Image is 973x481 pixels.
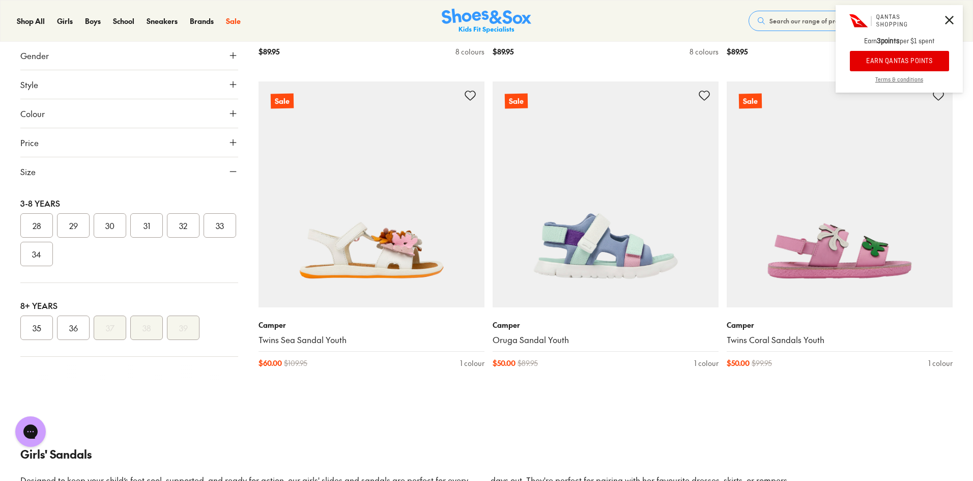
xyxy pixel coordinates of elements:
[20,128,238,156] button: Price
[836,76,963,93] a: Terms & conditions
[727,334,953,346] a: Twins Coral Sandals Youth
[271,93,294,108] p: Sale
[749,11,895,31] button: Search our range of products
[877,37,900,46] strong: 3 points
[20,49,49,61] span: Gender
[113,16,134,26] a: School
[727,81,953,307] a: Sale
[57,315,90,339] button: 36
[20,315,53,339] button: 35
[690,46,719,57] div: 8 colours
[460,358,484,369] div: 1 colour
[130,213,163,237] button: 31
[505,93,528,108] p: Sale
[727,320,953,330] p: Camper
[57,16,73,26] a: Girls
[442,9,531,34] img: SNS_Logo_Responsive.svg
[20,70,238,98] button: Style
[694,358,719,369] div: 1 colour
[20,157,238,185] button: Size
[94,315,126,339] button: 37
[20,78,38,90] span: Style
[17,16,45,26] a: Shop All
[259,81,484,307] a: Sale
[10,413,51,450] iframe: Gorgias live chat messenger
[739,93,762,108] p: Sale
[493,320,719,330] p: Camper
[190,16,214,26] a: Brands
[204,213,236,237] button: 33
[167,315,199,339] button: 39
[727,46,748,57] span: $ 89.95
[259,320,484,330] p: Camper
[493,46,513,57] span: $ 89.95
[85,16,101,26] a: Boys
[259,334,484,346] a: Twins Sea Sandal Youth
[20,213,53,237] button: 28
[57,213,90,237] button: 29
[493,334,719,346] a: Oruga Sandal Youth
[752,358,772,369] span: $ 99.95
[836,37,963,51] p: Earn per $1 spent
[928,358,953,369] div: 1 colour
[493,358,516,369] span: $ 50.00
[455,46,484,57] div: 8 colours
[20,299,238,311] div: 8+ Years
[20,107,45,119] span: Colour
[518,358,538,369] span: $ 89.95
[259,358,282,369] span: $ 60.00
[226,16,241,26] a: Sale
[442,9,531,34] a: Shoes & Sox
[20,99,238,127] button: Colour
[20,136,39,148] span: Price
[20,241,53,266] button: 34
[167,213,199,237] button: 32
[850,51,949,71] button: EARN QANTAS POINTS
[727,358,750,369] span: $ 50.00
[20,196,238,209] div: 3-8 Years
[769,16,853,25] span: Search our range of products
[94,213,126,237] button: 30
[259,46,279,57] span: $ 89.95
[20,446,953,463] p: Girls' Sandals
[130,315,163,339] button: 38
[147,16,178,26] a: Sneakers
[20,41,238,69] button: Gender
[493,81,719,307] a: Sale
[284,358,307,369] span: $ 109.95
[20,165,36,177] span: Size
